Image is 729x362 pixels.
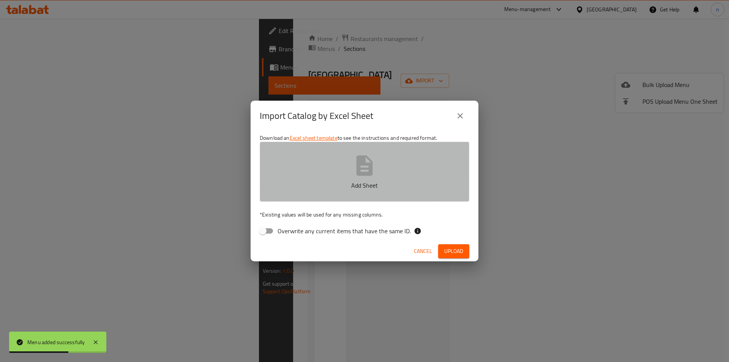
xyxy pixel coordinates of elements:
[278,226,411,236] span: Overwrite any current items that have the same ID.
[260,211,469,218] p: Existing values will be used for any missing columns.
[444,247,463,256] span: Upload
[260,110,373,122] h2: Import Catalog by Excel Sheet
[251,131,478,241] div: Download an to see the instructions and required format.
[438,244,469,258] button: Upload
[414,247,432,256] span: Cancel
[271,181,458,190] p: Add Sheet
[414,227,421,235] svg: If the overwrite option isn't selected, then the items that match an existing ID will be ignored ...
[411,244,435,258] button: Cancel
[27,338,85,346] div: Menu added successfully
[451,107,469,125] button: close
[290,133,338,143] a: Excel sheet template
[260,142,469,202] button: Add Sheet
